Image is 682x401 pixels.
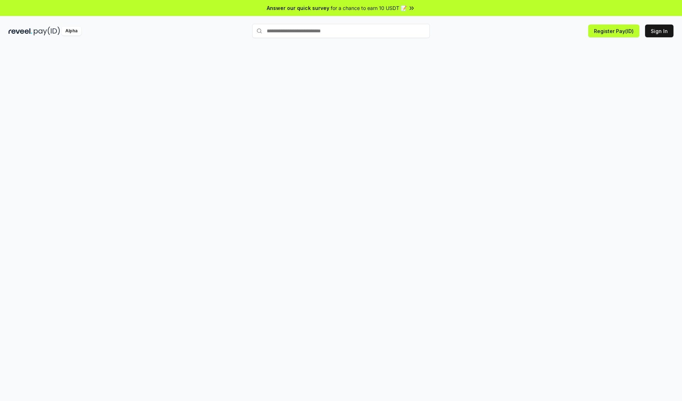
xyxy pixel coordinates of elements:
span: Answer our quick survey [267,4,329,12]
button: Register Pay(ID) [588,25,639,37]
div: Alpha [61,27,81,36]
span: for a chance to earn 10 USDT 📝 [331,4,407,12]
img: pay_id [34,27,60,36]
img: reveel_dark [9,27,32,36]
button: Sign In [645,25,673,37]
